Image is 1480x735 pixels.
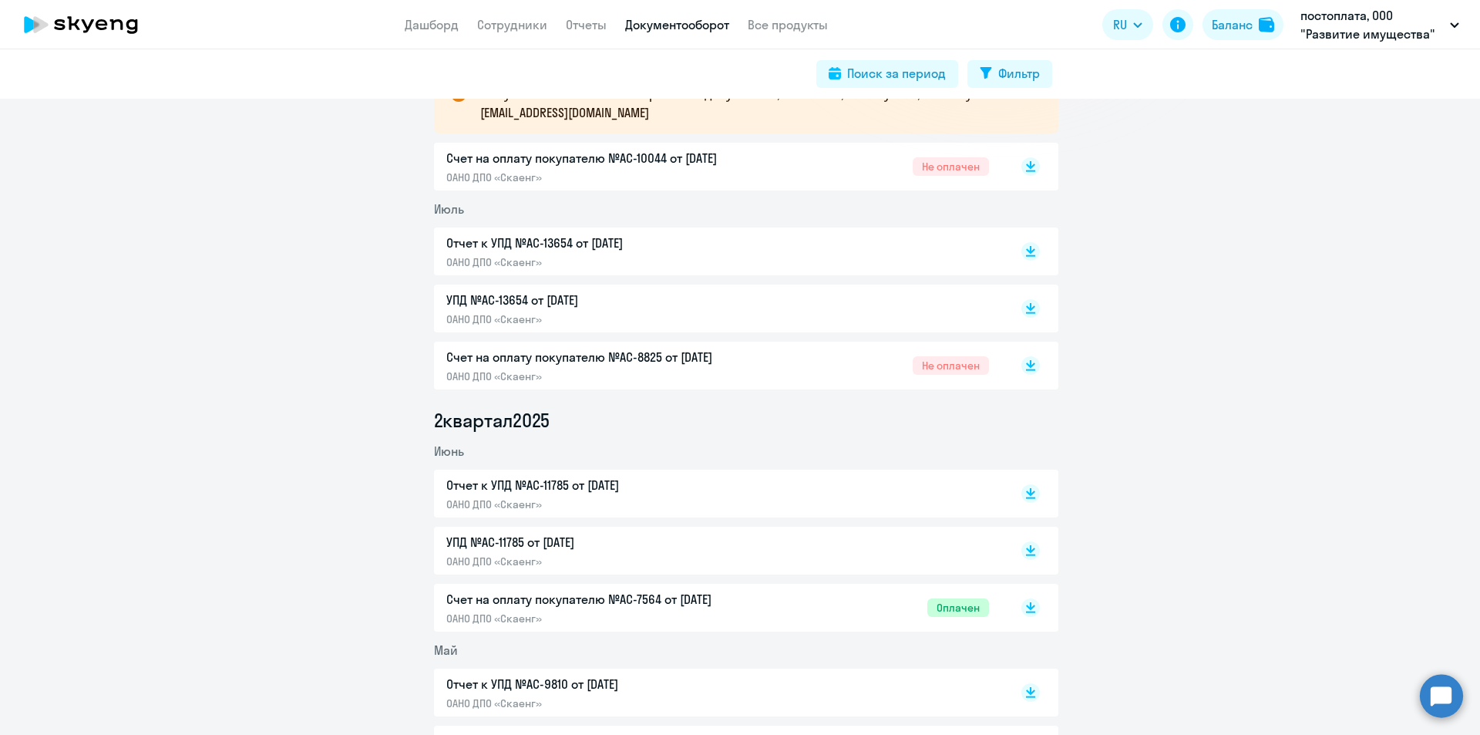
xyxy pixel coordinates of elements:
a: УПД №AC-13654 от [DATE]ОАНО ДПО «Скаенг» [446,291,989,326]
a: Дашборд [405,17,459,32]
p: Отчет к УПД №AC-13654 от [DATE] [446,234,770,252]
p: ОАНО ДПО «Скаенг» [446,497,770,511]
button: Поиск за период [816,60,958,88]
p: В случае возникновения вопросов по документам, напишите, пожалуйста, на почту [EMAIL_ADDRESS][DOM... [480,85,1031,122]
a: Отчет к УПД №AC-13654 от [DATE]ОАНО ДПО «Скаенг» [446,234,989,269]
span: Май [434,642,458,658]
a: Все продукты [748,17,828,32]
div: Поиск за период [847,64,946,83]
div: Баланс [1212,15,1253,34]
p: УПД №AC-13654 от [DATE] [446,291,770,309]
p: ОАНО ДПО «Скаенг» [446,312,770,326]
a: Отчет к УПД №AC-11785 от [DATE]ОАНО ДПО «Скаенг» [446,476,989,511]
button: Балансbalance [1202,9,1283,40]
a: Сотрудники [477,17,547,32]
a: Счет на оплату покупателю №AC-8825 от [DATE]ОАНО ДПО «Скаенг»Не оплачен [446,348,989,383]
button: Фильтр [967,60,1052,88]
a: Отчеты [566,17,607,32]
p: Счет на оплату покупателю №AC-10044 от [DATE] [446,149,770,167]
button: постоплата, ООО "Развитие имущества" (РУСВАТА) [1293,6,1467,43]
p: Отчет к УПД №AC-9810 от [DATE] [446,675,770,693]
p: Счет на оплату покупателю №AC-7564 от [DATE] [446,590,770,609]
p: Отчет к УПД №AC-11785 от [DATE] [446,476,770,494]
p: ОАНО ДПО «Скаенг» [446,555,770,568]
p: ОАНО ДПО «Скаенг» [446,170,770,184]
a: Документооборот [625,17,729,32]
p: постоплата, ООО "Развитие имущества" (РУСВАТА) [1300,6,1444,43]
img: balance [1259,17,1274,32]
li: 2 квартал 2025 [434,408,1058,433]
span: RU [1113,15,1127,34]
button: RU [1102,9,1153,40]
a: УПД №AC-11785 от [DATE]ОАНО ДПО «Скаенг» [446,533,989,568]
p: Счет на оплату покупателю №AC-8825 от [DATE] [446,348,770,366]
span: Не оплачен [913,356,989,375]
p: ОАНО ДПО «Скаенг» [446,696,770,710]
p: ОАНО ДПО «Скаенг» [446,255,770,269]
a: Отчет к УПД №AC-9810 от [DATE]ОАНО ДПО «Скаенг» [446,675,989,710]
span: Июль [434,201,464,217]
div: Фильтр [998,64,1040,83]
a: Счет на оплату покупателю №AC-7564 от [DATE]ОАНО ДПО «Скаенг»Оплачен [446,590,989,625]
p: ОАНО ДПО «Скаенг» [446,369,770,383]
span: Оплачен [927,598,989,617]
span: Не оплачен [913,157,989,176]
p: ОАНО ДПО «Скаенг» [446,612,770,625]
span: Июнь [434,443,464,459]
a: Счет на оплату покупателю №AC-10044 от [DATE]ОАНО ДПО «Скаенг»Не оплачен [446,149,989,184]
p: УПД №AC-11785 от [DATE] [446,533,770,551]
